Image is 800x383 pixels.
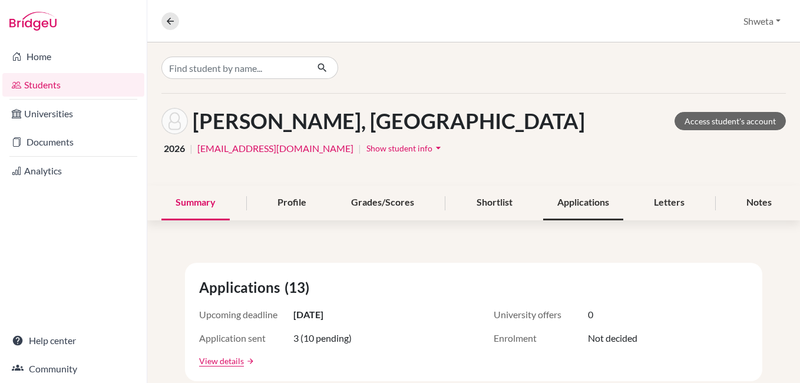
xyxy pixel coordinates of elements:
[366,143,432,153] span: Show student info
[337,186,428,220] div: Grades/Scores
[161,186,230,220] div: Summary
[432,142,444,154] i: arrow_drop_down
[9,12,57,31] img: Bridge-U
[2,102,144,126] a: Universities
[199,308,293,322] span: Upcoming deadline
[285,277,314,298] span: (13)
[494,308,588,322] span: University offers
[2,45,144,68] a: Home
[193,108,585,134] h1: [PERSON_NAME], [GEOGRAPHIC_DATA]
[675,112,786,130] a: Access student's account
[2,329,144,352] a: Help center
[738,10,786,32] button: Shweta
[199,277,285,298] span: Applications
[190,141,193,156] span: |
[732,186,786,220] div: Notes
[366,139,445,157] button: Show student infoarrow_drop_down
[543,186,623,220] div: Applications
[358,141,361,156] span: |
[244,357,254,365] a: arrow_forward
[263,186,320,220] div: Profile
[588,331,637,345] span: Not decided
[164,141,185,156] span: 2026
[2,357,144,381] a: Community
[293,308,323,322] span: [DATE]
[161,57,308,79] input: Find student by name...
[2,73,144,97] a: Students
[197,141,353,156] a: [EMAIL_ADDRESS][DOMAIN_NAME]
[2,159,144,183] a: Analytics
[161,108,188,134] img: Agnija Ghorai's avatar
[293,331,352,345] span: 3 (10 pending)
[640,186,699,220] div: Letters
[199,355,244,367] a: View details
[462,186,527,220] div: Shortlist
[588,308,593,322] span: 0
[199,331,293,345] span: Application sent
[494,331,588,345] span: Enrolment
[2,130,144,154] a: Documents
